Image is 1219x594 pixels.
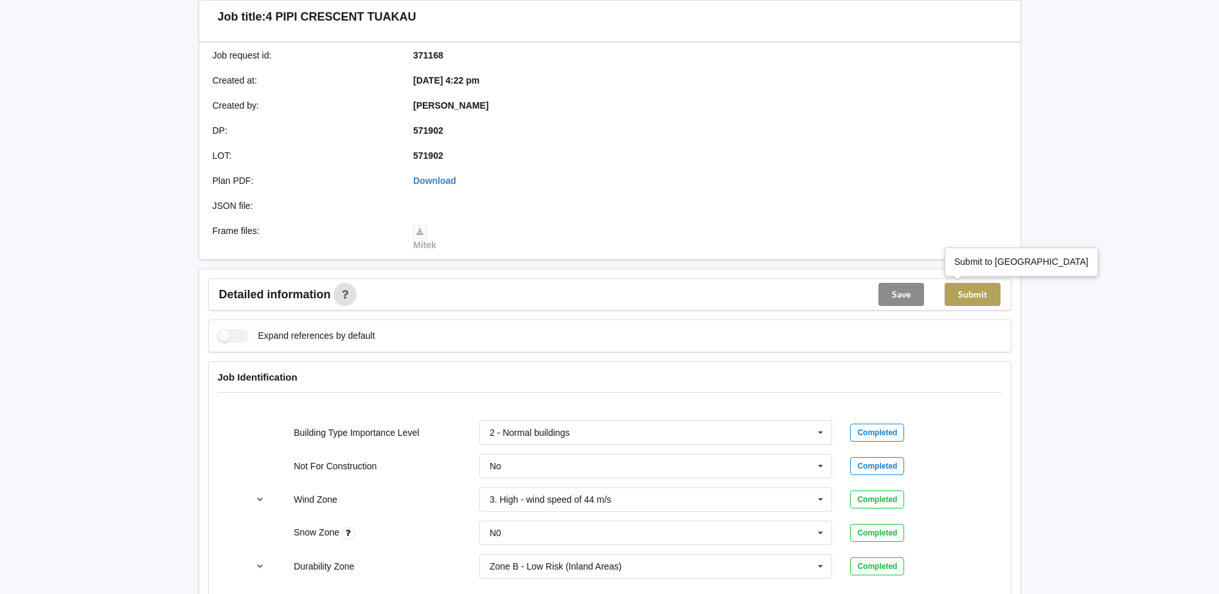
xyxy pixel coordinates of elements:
b: 571902 [413,150,443,161]
div: Completed [850,491,904,509]
div: Completed [850,424,904,442]
div: JSON file : [204,199,405,212]
div: DP : [204,124,405,137]
div: 2 - Normal buildings [490,428,570,437]
button: reference-toggle [247,555,272,578]
a: Download [413,175,456,186]
a: Mitek [413,226,436,250]
label: Durability Zone [294,561,354,571]
label: Snow Zone [294,527,342,537]
button: Submit [945,283,1001,306]
b: [PERSON_NAME] [413,100,488,111]
div: Completed [850,557,904,575]
div: Zone B - Low Risk (Inland Areas) [490,562,621,571]
label: Expand references by default [218,329,375,343]
button: reference-toggle [247,488,272,511]
div: N0 [490,528,501,537]
div: No [490,462,501,471]
b: 371168 [413,50,443,60]
label: Not For Construction [294,461,377,471]
div: Completed [850,457,904,475]
div: LOT : [204,149,405,162]
b: [DATE] 4:22 pm [413,75,479,85]
div: Created by : [204,99,405,112]
div: 3. High - wind speed of 44 m/s [490,495,611,504]
h3: 4 PIPI CRESCENT TUAKAU [266,10,416,24]
div: Plan PDF : [204,174,405,187]
div: Job request id : [204,49,405,62]
b: 571902 [413,125,443,136]
label: Building Type Importance Level [294,428,419,438]
div: Frame files : [204,224,405,251]
h3: Job title: [218,10,266,24]
span: Detailed information [219,289,331,300]
h4: Job Identification [218,371,1002,383]
div: Submit to [GEOGRAPHIC_DATA] [954,255,1089,268]
div: Created at : [204,74,405,87]
label: Wind Zone [294,494,337,505]
div: Completed [850,524,904,542]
